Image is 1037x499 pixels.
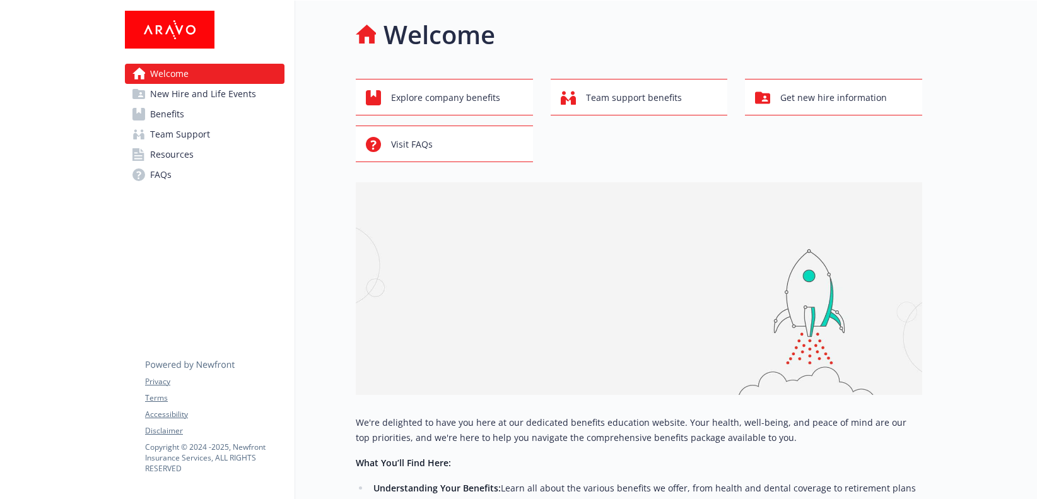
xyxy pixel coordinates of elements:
[356,182,922,395] img: overview page banner
[391,132,433,156] span: Visit FAQs
[150,124,210,144] span: Team Support
[356,457,451,469] strong: What You’ll Find Here:
[145,409,284,420] a: Accessibility
[145,376,284,387] a: Privacy
[125,165,284,185] a: FAQs
[150,144,194,165] span: Resources
[586,86,682,110] span: Team support benefits
[125,84,284,104] a: New Hire and Life Events
[745,79,922,115] button: Get new hire information
[145,392,284,404] a: Terms
[373,482,501,494] strong: Understanding Your Benefits:
[391,86,500,110] span: Explore company benefits
[145,425,284,437] a: Disclaimer
[384,16,495,54] h1: Welcome
[125,124,284,144] a: Team Support
[145,442,284,474] p: Copyright © 2024 - 2025 , Newfront Insurance Services, ALL RIGHTS RESERVED
[150,104,184,124] span: Benefits
[125,104,284,124] a: Benefits
[780,86,887,110] span: Get new hire information
[356,415,922,445] p: We're delighted to have you here at our dedicated benefits education website. Your health, well-b...
[356,79,533,115] button: Explore company benefits
[150,84,256,104] span: New Hire and Life Events
[125,144,284,165] a: Resources
[356,126,533,162] button: Visit FAQs
[551,79,728,115] button: Team support benefits
[125,64,284,84] a: Welcome
[150,165,172,185] span: FAQs
[150,64,189,84] span: Welcome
